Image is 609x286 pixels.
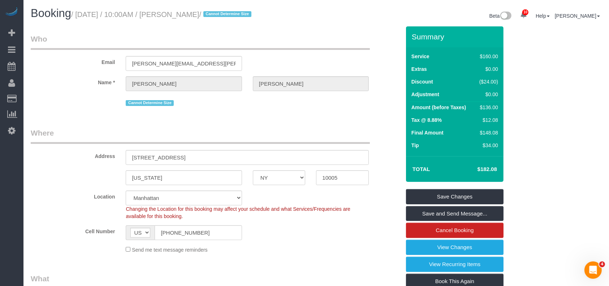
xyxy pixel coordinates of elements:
a: [PERSON_NAME] [555,13,600,19]
label: Service [411,53,429,60]
a: Cancel Booking [406,223,504,238]
iframe: Intercom live chat [584,261,602,279]
label: Tip [411,142,419,149]
label: Adjustment [411,91,439,98]
div: ($24.00) [476,78,498,85]
input: City [126,170,242,185]
label: Discount [411,78,433,85]
img: Automaid Logo [4,7,19,17]
input: Email [126,56,242,71]
a: View Recurring Items [406,257,504,272]
a: Beta [489,13,512,19]
a: Save Changes [406,189,504,204]
a: Save and Send Message... [406,206,504,221]
a: Help [536,13,550,19]
label: Name * [25,76,120,86]
div: $136.00 [476,104,498,111]
h4: $182.08 [456,166,497,172]
div: $12.08 [476,116,498,124]
small: / [DATE] / 10:00AM / [PERSON_NAME] [71,10,254,18]
span: Changing the Location for this booking may affect your schedule and what Services/Frequencies are... [126,206,350,219]
div: $160.00 [476,53,498,60]
div: $0.00 [476,65,498,73]
div: $148.08 [476,129,498,136]
label: Location [25,191,120,200]
legend: Who [31,34,370,50]
div: $34.00 [476,142,498,149]
span: Send me text message reminders [132,247,207,253]
span: Cannot Determine Size [203,11,251,17]
img: New interface [500,12,511,21]
input: First Name [126,76,242,91]
label: Extras [411,65,427,73]
span: 4 [599,261,605,267]
span: / [199,10,253,18]
input: Cell Number [155,225,242,240]
span: Booking [31,7,71,20]
span: Cannot Determine Size [126,100,174,106]
label: Tax @ 8.88% [411,116,442,124]
a: 10 [517,7,531,23]
a: View Changes [406,240,504,255]
legend: Where [31,128,370,144]
label: Email [25,56,120,66]
strong: Total [413,166,430,172]
input: Last Name [253,76,369,91]
label: Final Amount [411,129,444,136]
label: Cell Number [25,225,120,235]
label: Address [25,150,120,160]
label: Amount (before Taxes) [411,104,466,111]
span: 10 [522,9,528,15]
input: Zip Code [316,170,369,185]
div: $0.00 [476,91,498,98]
h3: Summary [412,33,500,41]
